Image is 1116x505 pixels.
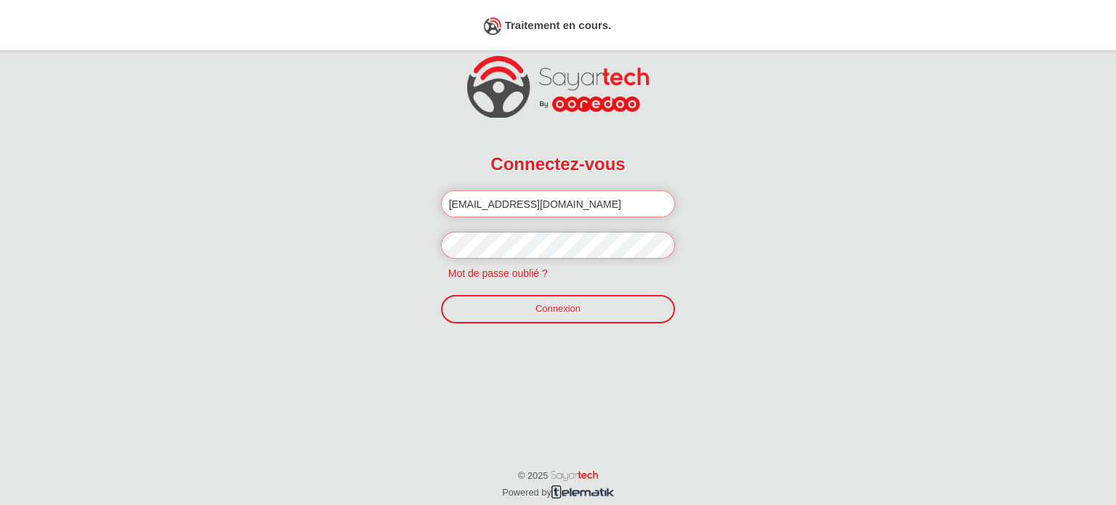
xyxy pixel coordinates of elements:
input: Email [441,190,676,217]
a: Mot de passe oublié ? [441,267,555,279]
p: © 2025 Powered by [456,454,660,501]
h2: Connectez-vous [441,145,676,183]
span: Traitement en cours. [505,19,612,31]
img: word_sayartech.png [551,471,598,481]
img: telematik.png [551,485,614,498]
img: loading.gif [484,17,501,35]
a: Connexion [441,295,676,323]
